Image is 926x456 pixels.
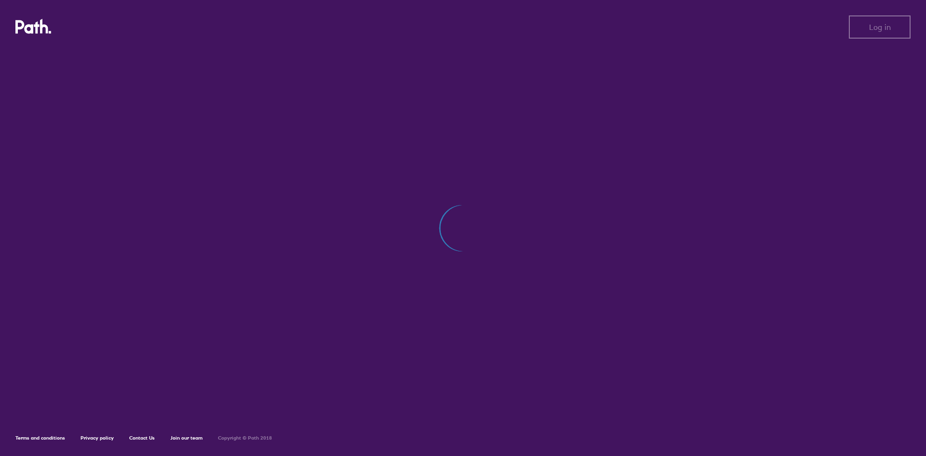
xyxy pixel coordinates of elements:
span: Log in [869,23,891,31]
a: Contact Us [129,435,155,441]
a: Privacy policy [81,435,114,441]
h6: Copyright © Path 2018 [218,435,272,441]
a: Join our team [170,435,203,441]
button: Log in [849,15,911,39]
a: Terms and conditions [15,435,65,441]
